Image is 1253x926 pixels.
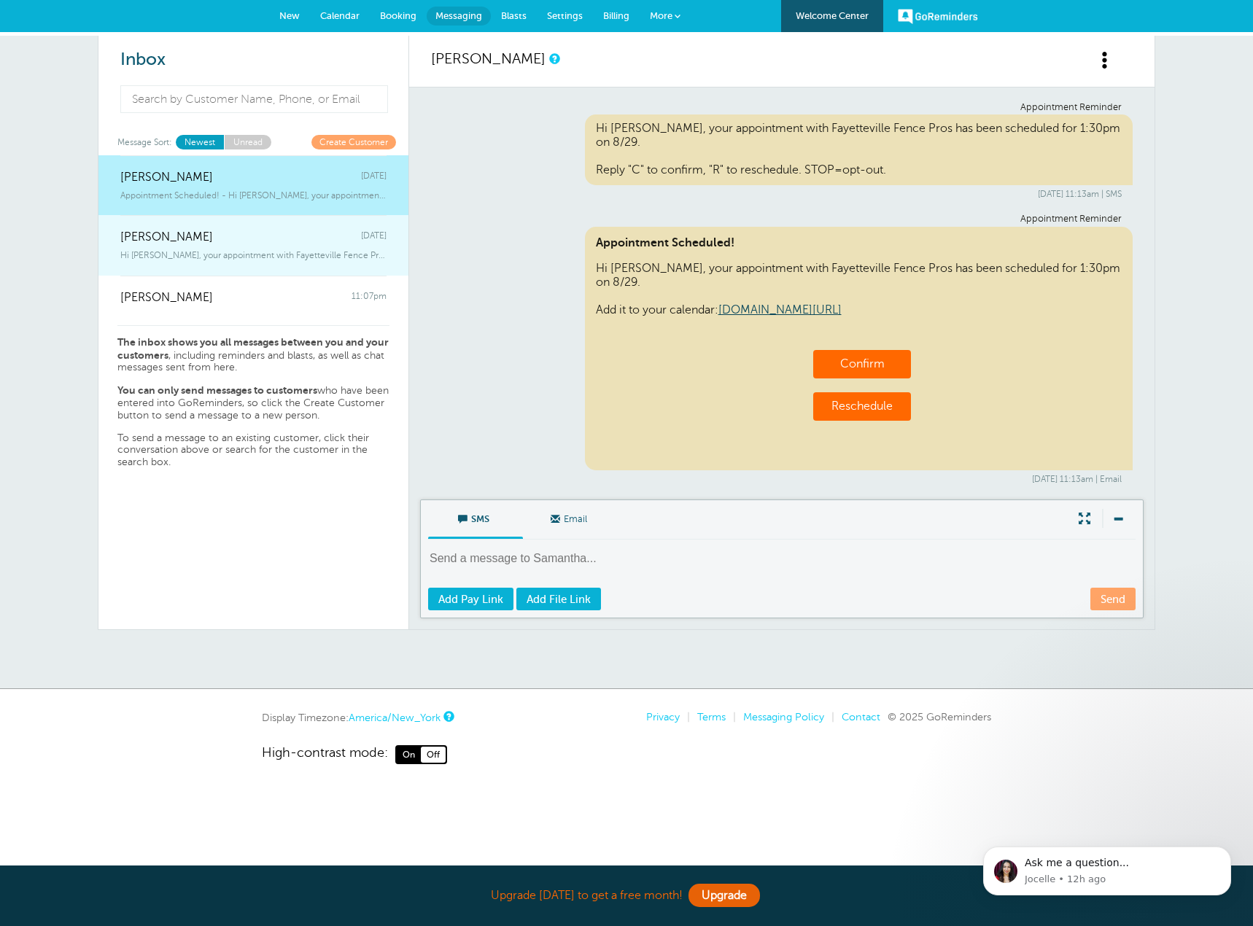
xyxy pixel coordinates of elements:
[117,384,389,421] p: who have been entered into GoReminders, so click the Create Customer button to send a message to ...
[117,432,389,469] p: To send a message to an existing customer, click their conversation above or search for the custo...
[688,884,760,907] a: Upgrade
[439,500,512,535] span: SMS
[824,711,834,723] li: |
[650,10,672,21] span: More
[961,825,1253,919] iframe: Intercom notifications message
[262,711,452,724] div: Display Timezone:
[585,114,1133,185] div: Hi [PERSON_NAME], your appointment with Fayetteville Fence Pros has been scheduled for 1:30pm on ...
[427,7,491,26] a: Messaging
[831,400,893,413] a: Reschedule
[718,303,842,316] a: [DOMAIN_NAME][URL]
[117,135,172,149] span: Message Sort:
[743,711,824,723] a: Messaging Policy
[697,711,726,723] a: Terms
[527,594,591,605] span: Add File Link
[98,155,408,216] a: [PERSON_NAME] [DATE] Appointment Scheduled! - Hi [PERSON_NAME], your appointment with Fayettevill...
[435,10,482,21] span: Messaging
[443,712,452,721] a: This is the timezone being used to display dates and times to you on this device. Click the timez...
[279,10,300,21] span: New
[442,474,1122,484] div: [DATE] 11:13am | Email
[320,10,360,21] span: Calendar
[888,711,991,723] span: © 2025 GoReminders
[311,135,396,149] a: Create Customer
[98,215,408,276] a: [PERSON_NAME] [DATE] Hi [PERSON_NAME], your appointment with Fayetteville Fence Pros has been sch...
[428,588,513,610] a: Add Pay Link
[646,711,680,723] a: Privacy
[352,291,387,305] span: 11:07pm
[120,171,213,184] span: [PERSON_NAME]
[501,10,527,21] span: Blasts
[262,880,991,911] div: Upgrade [DATE] to get a free month!
[349,712,441,723] a: America/New_York
[840,357,885,370] a: Confirm
[1090,588,1136,610] a: Send
[585,227,1133,470] div: Hi [PERSON_NAME], your appointment with Fayetteville Fence Pros has been scheduled for 1:30pm on ...
[534,500,607,535] span: Email
[397,747,421,763] span: On
[262,745,991,764] a: High-contrast mode: On Off
[442,102,1122,113] div: Appointment Reminder
[596,236,1122,250] span: Appointment Scheduled!
[262,745,388,764] span: High-contrast mode:
[726,711,736,723] li: |
[98,276,408,325] a: [PERSON_NAME] 11:07pm
[438,594,503,605] span: Add Pay Link
[603,10,629,21] span: Billing
[431,50,546,67] a: [PERSON_NAME]
[117,384,317,396] strong: You can only send messages to customers
[842,711,880,723] a: Contact
[442,214,1122,225] div: Appointment Reminder
[421,747,446,763] span: Off
[224,135,271,149] a: Unread
[442,189,1122,199] div: [DATE] 11:13am | SMS
[680,711,690,723] li: |
[547,10,583,21] span: Settings
[120,291,213,305] span: [PERSON_NAME]
[361,230,387,244] span: [DATE]
[176,135,224,149] a: Newest
[117,336,389,361] strong: The inbox shows you all messages between you and your customers
[516,588,601,610] a: Add File Link
[120,190,387,201] span: Appointment Scheduled! - Hi [PERSON_NAME], your appointment with Fayetteville Fence Pros has been...
[117,336,389,374] p: , including reminders and blasts, as well as chat messages sent from here.
[120,85,388,113] input: Search by Customer Name, Phone, or Email
[120,50,387,71] h2: Inbox
[120,250,387,260] span: Hi [PERSON_NAME], your appointment with Fayetteville Fence Pros has been scheduled f
[120,230,213,244] span: [PERSON_NAME]
[361,171,387,184] span: [DATE]
[549,54,558,63] a: This is a history of all communications between GoReminders and your customer.
[380,10,416,21] span: Booking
